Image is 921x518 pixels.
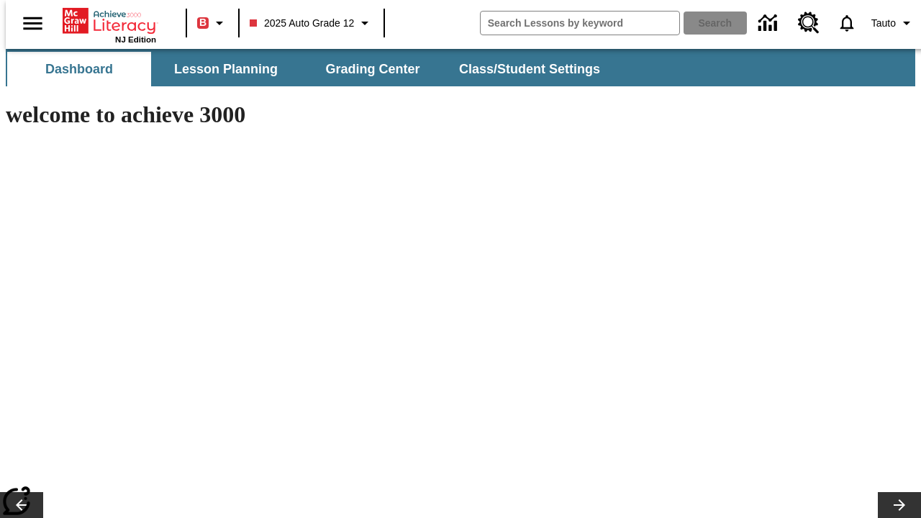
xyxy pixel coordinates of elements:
button: Open side menu [12,2,54,45]
span: 2025 Auto Grade 12 [250,16,354,31]
button: Dashboard [7,52,151,86]
button: Lesson Planning [154,52,298,86]
a: Notifications [828,4,866,42]
button: Grading Center [301,52,445,86]
span: NJ Edition [115,35,156,44]
a: Resource Center, Will open in new tab [789,4,828,42]
button: Profile/Settings [866,10,921,36]
div: SubNavbar [6,52,613,86]
h1: welcome to achieve 3000 [6,101,627,128]
span: B [199,14,207,32]
input: search field [481,12,679,35]
a: Data Center [750,4,789,43]
button: Lesson carousel, Next [878,492,921,518]
a: Home [63,6,156,35]
div: SubNavbar [6,49,915,86]
button: Boost Class color is red. Change class color [191,10,234,36]
button: Class/Student Settings [448,52,612,86]
div: Home [63,5,156,44]
span: Tauto [871,16,896,31]
button: Class: 2025 Auto Grade 12, Select your class [244,10,379,36]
